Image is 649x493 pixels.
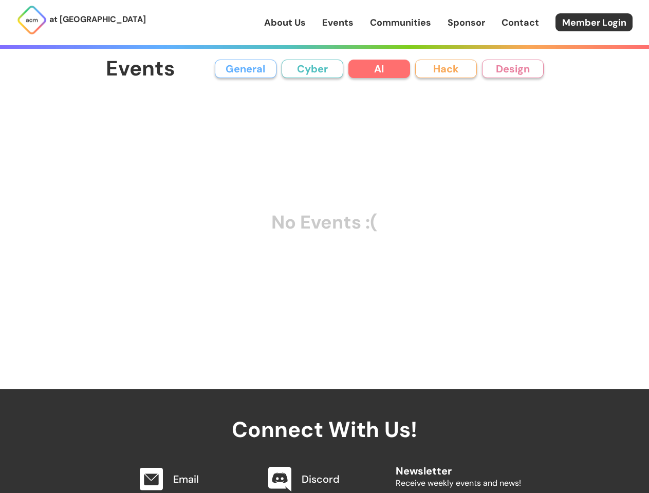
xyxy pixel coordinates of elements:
[415,60,477,78] button: Hack
[348,60,410,78] button: AI
[282,60,343,78] button: Cyber
[322,16,354,29] a: Events
[128,389,521,442] h2: Connect With Us!
[16,5,146,35] a: at [GEOGRAPHIC_DATA]
[49,13,146,26] p: at [GEOGRAPHIC_DATA]
[448,16,485,29] a: Sponsor
[302,472,340,486] a: Discord
[370,16,431,29] a: Communities
[106,99,544,346] div: No Events :(
[268,467,291,492] img: Discord
[555,13,633,31] a: Member Login
[264,16,306,29] a: About Us
[396,477,521,490] p: Receive weekly events and news!
[215,60,276,78] button: General
[482,60,544,78] button: Design
[106,58,175,81] h1: Events
[16,5,47,35] img: ACM Logo
[396,455,521,477] h2: Newsletter
[502,16,539,29] a: Contact
[173,472,199,486] a: Email
[140,468,163,490] img: Email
